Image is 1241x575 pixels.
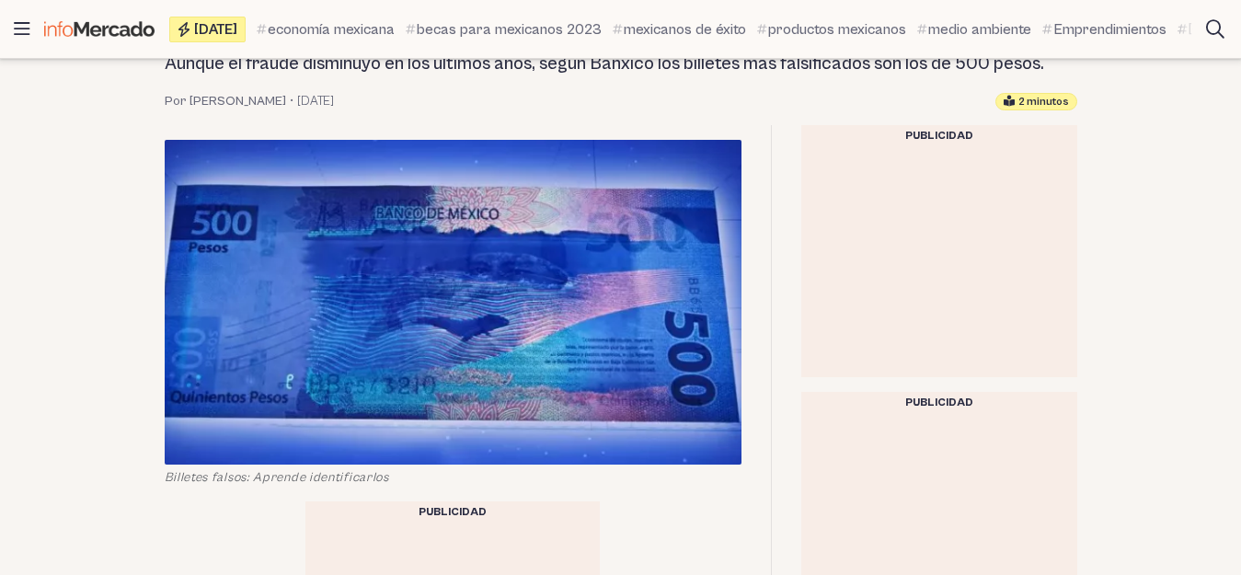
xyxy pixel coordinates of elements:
[801,125,1077,147] div: Publicidad
[801,392,1077,414] div: Publicidad
[165,140,741,465] img: Billetes falsos: Aprende identificarlos
[1042,18,1166,40] a: Emprendimientos
[290,92,293,110] span: •
[268,18,395,40] span: economía mexicana
[624,18,746,40] span: mexicanos de éxito
[417,18,602,40] span: becas para mexicanos 2023
[297,92,334,110] time: 15 septiembre, 2022 16:04
[165,468,741,487] figcaption: Billetes falsos: Aprende identificarlos
[917,18,1031,40] a: medio ambiente
[613,18,746,40] a: mexicanos de éxito
[406,18,602,40] a: becas para mexicanos 2023
[194,22,237,37] span: [DATE]
[757,18,906,40] a: productos mexicanos
[257,18,395,40] a: economía mexicana
[928,18,1031,40] span: medio ambiente
[1053,18,1166,40] span: Emprendimientos
[165,92,286,110] a: Por [PERSON_NAME]
[768,18,906,40] span: productos mexicanos
[44,21,155,37] img: Infomercado México logo
[995,93,1077,110] div: Tiempo estimado de lectura: 2 minutos
[305,501,600,523] div: Publicidad
[165,52,1077,77] h2: Aunque el fraude disminuyó en los últimos años, según Banxico los billetes más falsificados son l...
